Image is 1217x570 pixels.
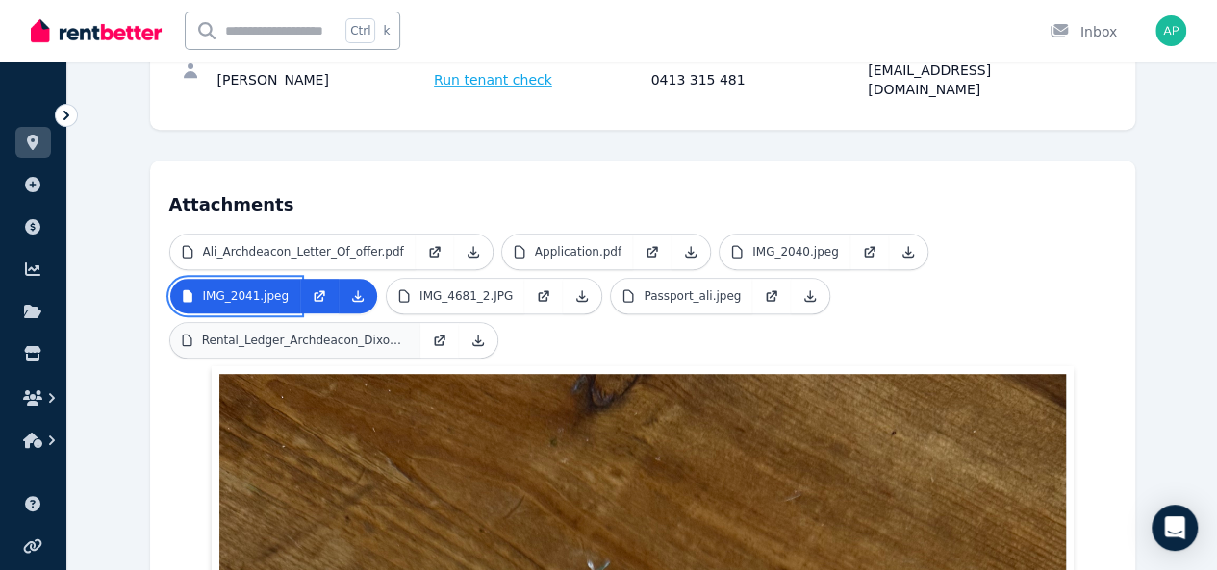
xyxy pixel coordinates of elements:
[791,279,829,313] a: Download Attachment
[31,16,162,45] img: RentBetter
[203,244,404,260] p: Ali_Archdeacon_Letter_Of_offer.pdf
[459,323,497,358] a: Download Attachment
[419,288,513,304] p: IMG_4681_2.JPG
[850,235,889,269] a: Open in new Tab
[1155,15,1186,46] img: Aurora Pagonis
[1050,22,1117,41] div: Inbox
[217,61,429,99] div: [PERSON_NAME]
[420,323,459,358] a: Open in new Tab
[644,288,741,304] p: Passport_ali.jpeg
[454,235,493,269] a: Download Attachment
[535,244,621,260] p: Application.pdf
[1152,505,1198,551] div: Open Intercom Messenger
[889,235,927,269] a: Download Attachment
[170,279,301,313] a: IMG_2041.jpeg
[563,279,601,313] a: Download Attachment
[434,70,552,89] span: Run tenant check
[720,235,850,269] a: IMG_2040.jpeg
[170,235,416,269] a: Ali_Archdeacon_Letter_Of_offer.pdf
[383,23,390,38] span: k
[524,279,563,313] a: Open in new Tab
[169,180,1116,218] h4: Attachments
[752,244,839,260] p: IMG_2040.jpeg
[203,288,290,304] p: IMG_2041.jpeg
[651,61,863,99] div: 0413 315 481
[633,235,672,269] a: Open in new Tab
[672,235,710,269] a: Download Attachment
[339,279,377,313] a: Download Attachment
[611,279,752,313] a: Passport_ali.jpeg
[300,279,339,313] a: Open in new Tab
[868,61,1079,99] div: [EMAIL_ADDRESS][DOMAIN_NAME]
[387,279,524,313] a: IMG_4681_2.JPG
[502,235,633,269] a: Application.pdf
[416,235,454,269] a: Open in new Tab
[170,323,420,358] a: Rental_Ledger_Archdeacon_Dixon.pdf
[752,279,791,313] a: Open in new Tab
[345,18,375,43] span: Ctrl
[202,333,409,348] p: Rental_Ledger_Archdeacon_Dixon.pdf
